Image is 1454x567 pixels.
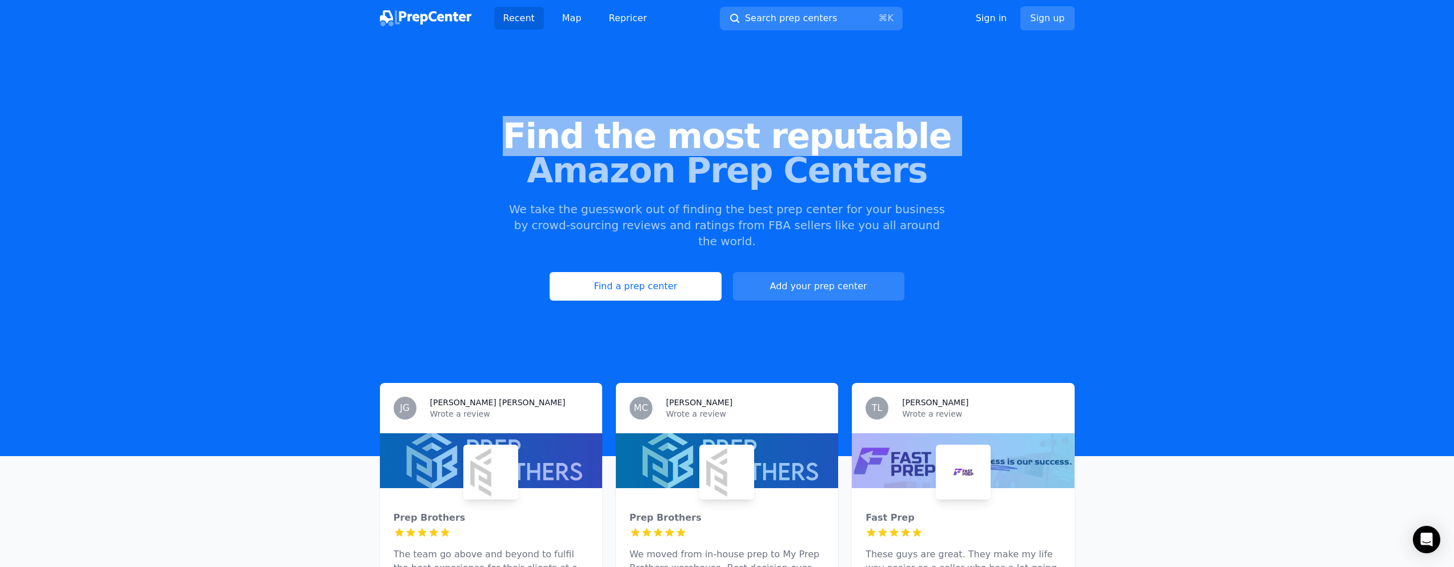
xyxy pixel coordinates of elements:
[508,201,947,249] p: We take the guesswork out of finding the best prep center for your business by crowd-sourcing rev...
[872,404,883,413] span: TL
[702,447,752,497] img: Prep Brothers
[878,13,887,23] kbd: ⌘
[18,153,1436,187] span: Amazon Prep Centers
[887,13,894,23] kbd: K
[466,447,516,497] img: Prep Brothers
[430,408,588,420] p: Wrote a review
[902,408,1060,420] p: Wrote a review
[1413,526,1440,553] div: Open Intercom Messenger
[733,272,904,301] a: Add your prep center
[634,404,648,413] span: MC
[550,272,721,301] a: Find a prep center
[976,11,1007,25] a: Sign in
[18,119,1436,153] span: Find the most reputable
[666,408,824,420] p: Wrote a review
[938,447,988,497] img: Fast Prep
[902,397,968,408] h3: [PERSON_NAME]
[666,397,732,408] h3: [PERSON_NAME]
[394,511,588,525] div: Prep Brothers
[745,11,837,25] span: Search prep centers
[380,10,471,26] img: PrepCenter
[400,404,410,413] span: JG
[553,7,591,30] a: Map
[866,511,1060,525] div: Fast Prep
[720,7,903,30] button: Search prep centers⌘K
[1020,6,1074,30] a: Sign up
[630,511,824,525] div: Prep Brothers
[430,397,566,408] h3: [PERSON_NAME] [PERSON_NAME]
[494,7,544,30] a: Recent
[600,7,656,30] a: Repricer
